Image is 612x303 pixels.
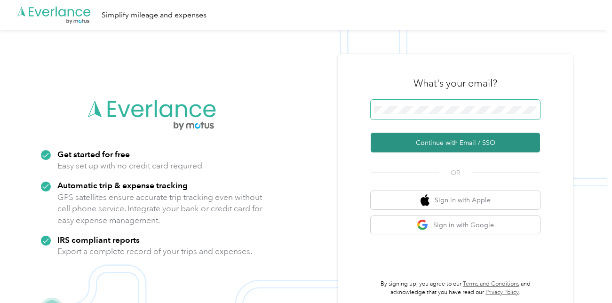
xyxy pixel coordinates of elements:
button: apple logoSign in with Apple [371,191,540,209]
button: google logoSign in with Google [371,216,540,234]
strong: Get started for free [57,149,130,159]
strong: Automatic trip & expense tracking [57,180,188,190]
div: Simplify mileage and expenses [102,9,207,21]
p: Easy set up with no credit card required [57,160,202,172]
strong: IRS compliant reports [57,235,140,245]
img: apple logo [421,194,430,206]
a: Terms and Conditions [463,280,519,287]
a: Privacy Policy [485,289,519,296]
p: By signing up, you agree to our and acknowledge that you have read our . [371,280,540,296]
img: google logo [417,219,429,231]
span: OR [439,168,472,178]
h3: What's your email? [413,77,497,90]
p: Export a complete record of your trips and expenses. [57,246,252,257]
button: Continue with Email / SSO [371,133,540,152]
p: GPS satellites ensure accurate trip tracking even without cell phone service. Integrate your bank... [57,191,263,226]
